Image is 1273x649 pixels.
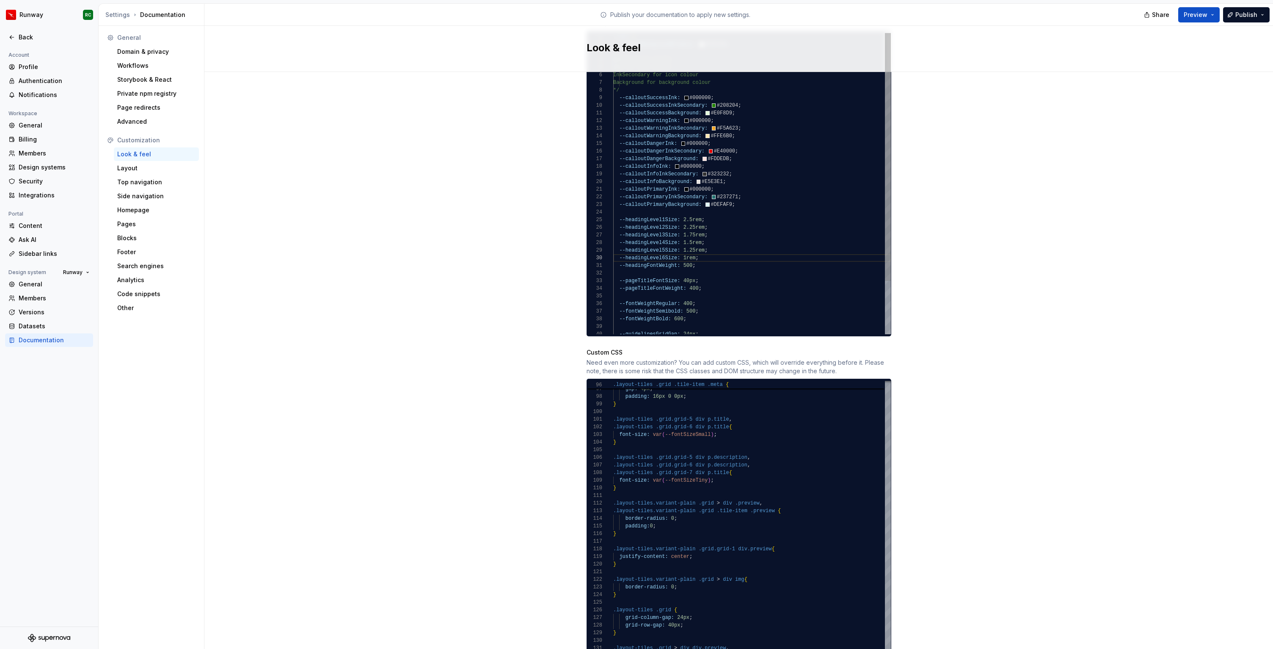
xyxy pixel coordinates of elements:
[716,500,719,506] span: >
[117,234,196,242] div: Blocks
[5,189,93,202] a: Integrations
[587,170,602,178] div: 19
[114,161,199,175] a: Layout
[747,462,750,468] span: ,
[619,432,650,438] span: font-size:
[587,269,602,277] div: 32
[695,424,705,430] span: div
[105,11,130,19] button: Settings
[587,431,602,438] div: 103
[19,336,90,344] div: Documentation
[732,133,735,139] span: ;
[732,202,735,208] span: ;
[5,88,93,102] a: Notifications
[619,308,683,314] span: --fontWeightSemibold:
[701,179,722,185] span: #E5E3E1
[723,500,732,506] span: div
[619,156,698,162] span: --calloutDangerBackground:
[5,267,50,277] div: Design system
[117,220,196,228] div: Pages
[653,394,665,399] span: 16px
[619,286,686,291] span: --pageTitleFontWeight:
[587,423,602,431] div: 102
[5,133,93,146] a: Billing
[613,80,711,86] span: Background for background colour
[683,394,686,399] span: ;
[5,175,93,188] a: Security
[619,278,680,284] span: --pageTitleFontSize:
[587,94,602,102] div: 9
[114,287,199,301] a: Code snippets
[587,71,602,79] div: 6
[114,259,199,273] a: Search engines
[587,477,602,484] div: 109
[117,276,196,284] div: Analytics
[705,232,708,238] span: ;
[683,225,704,230] span: 2.25rem
[708,416,729,422] span: p.title
[711,477,714,483] span: ;
[117,248,196,256] div: Footer
[2,6,96,24] button: RunwayRC
[1152,11,1169,19] span: Share
[711,95,714,101] span: ;
[729,416,732,422] span: ,
[28,634,70,642] svg: Supernova Logo
[587,109,602,117] div: 11
[117,150,196,158] div: Look & feel
[19,191,90,200] div: Integrations
[587,277,602,285] div: 33
[683,331,695,337] span: 24px
[695,308,698,314] span: ;
[117,192,196,200] div: Side navigation
[711,133,732,139] span: #FFE6B0
[613,470,653,476] span: .layout-tiles
[19,280,90,288] div: General
[587,102,602,109] div: 10
[117,164,196,172] div: Layout
[114,175,199,189] a: Top navigation
[619,110,701,116] span: --calloutSuccessBackground:
[619,141,677,147] span: --calloutDangerInk:
[587,140,602,147] div: 15
[587,454,602,461] div: 106
[5,60,93,74] a: Profile
[683,217,701,223] span: 2.5rem
[729,156,732,162] span: ;
[587,132,602,140] div: 14
[674,316,683,322] span: 600
[5,74,93,88] a: Authentication
[114,115,199,128] a: Advanced
[610,11,750,19] p: Publish your documentation to apply new settings.
[587,315,602,323] div: 38
[114,203,199,217] a: Homepage
[587,323,602,330] div: 39
[5,333,93,347] a: Documentation
[613,508,695,514] span: .layout-tiles.variant-plain
[587,216,602,224] div: 25
[19,63,90,71] div: Profile
[587,400,602,408] div: 99
[619,240,680,246] span: --headingLevel4Size:
[695,331,698,337] span: ;
[674,382,705,388] span: .tile-item
[587,208,602,216] div: 24
[708,477,711,483] span: )
[587,285,602,292] div: 34
[619,217,680,223] span: --headingLevel1Size:
[117,117,196,126] div: Advanced
[63,269,83,276] span: Runway
[587,117,602,125] div: 12
[656,455,692,460] span: .grid.grid-5
[735,148,738,154] span: ;
[114,245,199,259] a: Footer
[619,164,671,169] span: --calloutInfoInk:
[587,239,602,247] div: 28
[587,224,602,231] div: 26
[619,125,708,131] span: --calloutWarningInkSecondary:
[708,382,723,388] span: .meta
[19,11,43,19] div: Runway
[714,148,735,154] span: #E40000
[665,432,711,438] span: --fontSizeSmall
